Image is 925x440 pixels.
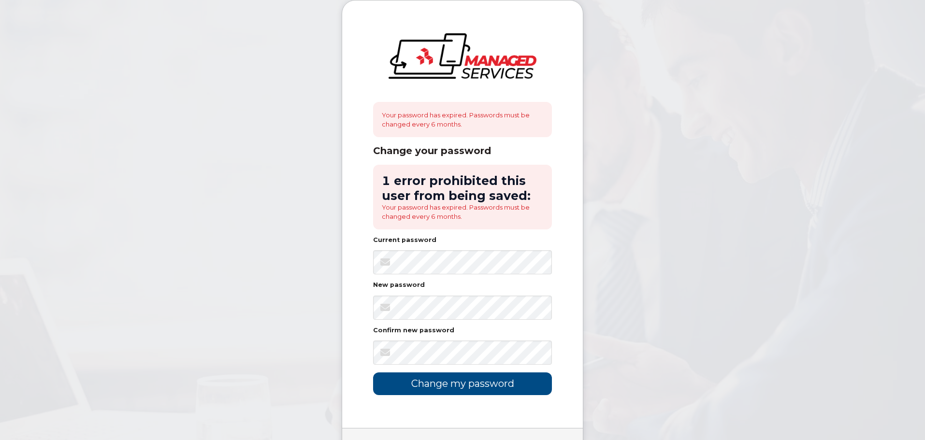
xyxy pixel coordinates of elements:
label: Confirm new password [373,327,454,334]
label: Current password [373,237,436,243]
div: Your password has expired. Passwords must be changed every 6 months. [373,102,552,137]
div: Change your password [373,145,552,157]
label: New password [373,282,425,288]
img: logo-large.png [389,33,536,79]
li: Your password has expired. Passwords must be changed every 6 months. [382,203,543,221]
h2: 1 error prohibited this user from being saved: [382,173,543,203]
input: Change my password [373,372,552,395]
